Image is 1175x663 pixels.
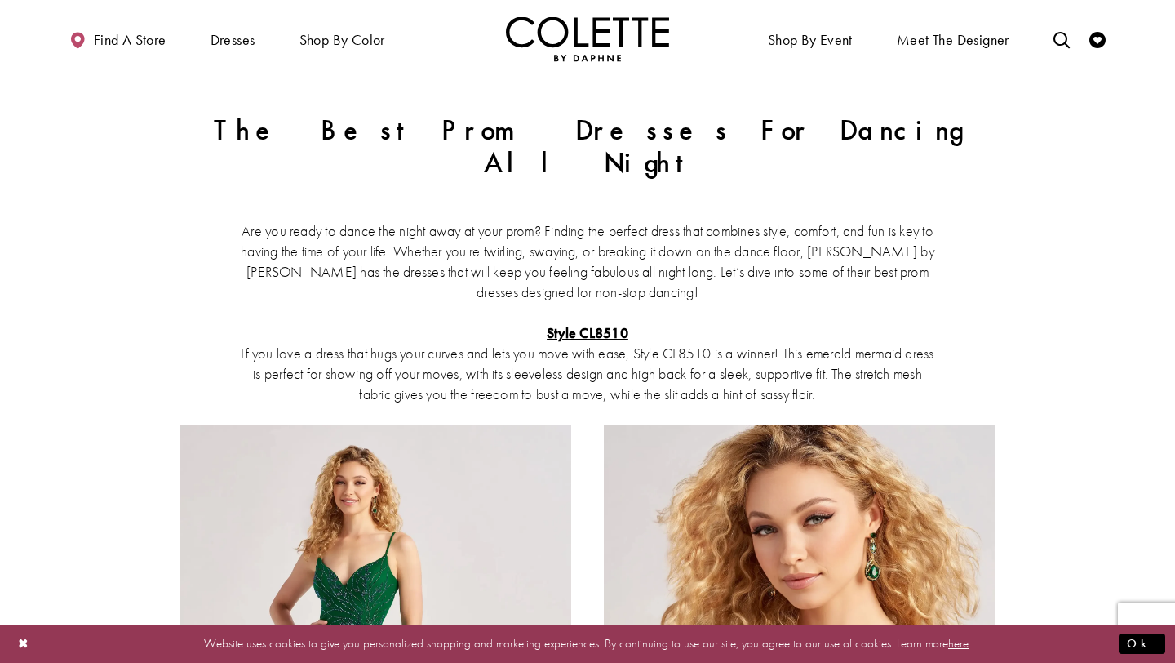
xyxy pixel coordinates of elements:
[1119,634,1165,654] button: Submit Dialog
[948,635,969,652] a: here
[506,16,669,61] img: Colette by Daphne
[299,32,385,48] span: Shop by color
[206,16,259,61] span: Dresses
[65,16,170,61] a: Find a store
[764,16,857,61] span: Shop By Event
[897,32,1009,48] span: Meet the designer
[211,32,255,48] span: Dresses
[295,16,389,61] span: Shop by color
[241,302,934,404] p: If you love a dress that hugs your curves and lets you move with ease, Style CL8510 is a winner! ...
[506,16,669,61] a: Visit Home Page
[1085,16,1110,61] a: Check Wishlist
[117,633,1057,655] p: Website uses cookies to give you personalized shopping and marketing experiences. By continuing t...
[241,220,934,302] p: Are you ready to dance the night away at your prom? Finding the perfect dress that combines style...
[1049,16,1074,61] a: Toggle search
[10,630,38,658] button: Close Dialog
[213,114,962,180] h1: The Best Prom Dresses for Dancing All Night
[893,16,1013,61] a: Meet the designer
[768,32,853,48] span: Shop By Event
[547,323,628,342] a: Style CL8510
[94,32,166,48] span: Find a store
